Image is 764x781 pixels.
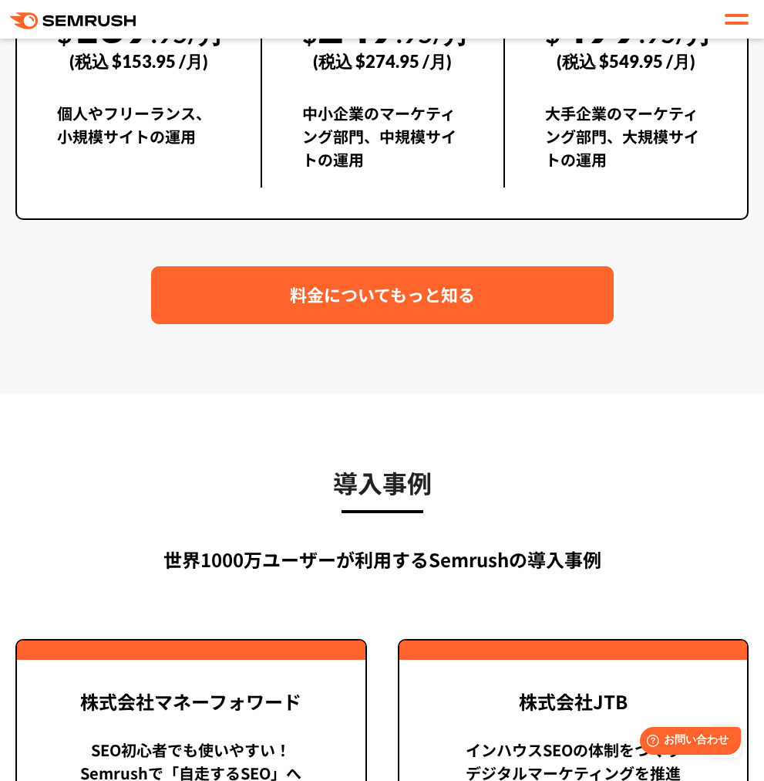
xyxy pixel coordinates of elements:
[545,102,707,188] div: 大手企業のマーケティング部門、大規模サイトの運用
[290,281,475,308] span: 料金についてもっと知る
[627,721,747,764] iframe: Help widget launcher
[151,266,614,324] a: 料金についてもっと知る
[302,17,318,49] span: $
[40,690,342,713] div: 株式会社マネーフォワード
[15,463,749,502] h3: 導入事例
[57,17,72,49] span: $
[545,34,707,89] div: (税込 $549.95 /月)
[302,102,464,188] div: 中小企業のマーケティング部門、中規模サイトの運用
[57,102,220,164] div: 個人やフリーランス、小規模サイトの運用
[545,17,560,49] span: $
[15,546,749,573] div: 世界1000万ユーザーが利用する Semrushの導入事例
[302,34,464,89] div: (税込 $274.95 /月)
[422,690,725,713] div: 株式会社JTB
[57,34,220,89] div: (税込 $153.95 /月)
